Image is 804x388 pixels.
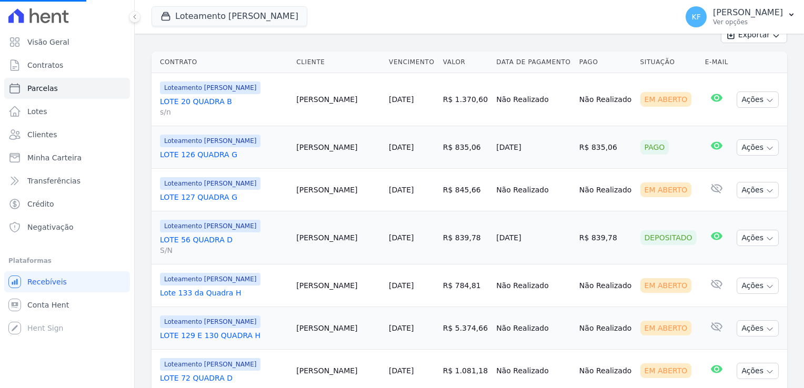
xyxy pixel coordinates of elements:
[292,264,385,307] td: [PERSON_NAME]
[4,170,130,191] a: Transferências
[160,234,288,256] a: LOTE 56 QUADRA DS/N
[439,264,493,307] td: R$ 784,81
[713,18,783,26] p: Ver opções
[439,169,493,211] td: R$ 845,66
[575,73,636,126] td: Não Realizado
[492,126,575,169] td: [DATE]
[439,73,493,126] td: R$ 1.370,60
[737,91,779,108] button: Ações
[677,2,804,32] button: KF [PERSON_NAME] Ver opções
[152,6,307,26] button: Loteamento [PERSON_NAME]
[389,324,414,332] a: [DATE]
[160,358,260,371] span: Loteamento [PERSON_NAME]
[737,320,779,336] button: Ações
[575,52,636,73] th: Pago
[691,13,700,21] span: KF
[389,281,414,290] a: [DATE]
[737,139,779,156] button: Ações
[4,78,130,99] a: Parcelas
[640,278,692,293] div: Em Aberto
[4,55,130,76] a: Contratos
[160,135,260,147] span: Loteamento [PERSON_NAME]
[389,186,414,194] a: [DATE]
[27,60,63,70] span: Contratos
[4,147,130,168] a: Minha Carteira
[713,7,783,18] p: [PERSON_NAME]
[160,149,288,160] a: LOTE 126 QUADRA G
[160,96,288,117] a: LOTE 20 QUADRA Bs/n
[492,73,575,126] td: Não Realizado
[27,300,69,310] span: Conta Hent
[640,140,669,155] div: Pago
[640,321,692,335] div: Em Aberto
[492,169,575,211] td: Não Realizado
[575,307,636,350] td: Não Realizado
[737,278,779,294] button: Ações
[4,217,130,238] a: Negativação
[640,230,697,245] div: Depositado
[160,288,288,298] a: Lote 133 da Quadra H
[701,52,732,73] th: E-mail
[640,92,692,107] div: Em Aberto
[160,373,288,383] a: LOTE 72 QUADRA D
[292,126,385,169] td: [PERSON_NAME]
[160,273,260,285] span: Loteamento [PERSON_NAME]
[27,37,69,47] span: Visão Geral
[292,52,385,73] th: Cliente
[575,264,636,307] td: Não Realizado
[8,254,126,267] div: Plataformas
[389,233,414,242] a: [DATE]
[292,307,385,350] td: [PERSON_NAME]
[636,52,701,73] th: Situação
[292,73,385,126] td: [PERSON_NAME]
[160,177,260,190] span: Loteamento [PERSON_NAME]
[27,106,47,117] span: Lotes
[160,81,260,94] span: Loteamento [PERSON_NAME]
[160,315,260,328] span: Loteamento [PERSON_NAME]
[737,230,779,246] button: Ações
[4,294,130,315] a: Conta Hent
[160,220,260,232] span: Loteamento [PERSON_NAME]
[492,264,575,307] td: Não Realizado
[27,277,67,287] span: Recebíveis
[385,52,439,73] th: Vencimento
[389,95,414,104] a: [DATE]
[439,52,493,73] th: Valor
[575,211,636,264] td: R$ 839,78
[4,101,130,122] a: Lotes
[27,222,74,232] span: Negativação
[152,52,292,73] th: Contrato
[27,199,54,209] span: Crédito
[492,307,575,350] td: Não Realizado
[27,129,57,140] span: Clientes
[439,126,493,169] td: R$ 835,06
[737,363,779,379] button: Ações
[160,107,288,117] span: s/n
[27,83,58,94] span: Parcelas
[27,176,81,186] span: Transferências
[4,271,130,292] a: Recebíveis
[721,27,787,43] button: Exportar
[292,169,385,211] td: [PERSON_NAME]
[389,143,414,151] a: [DATE]
[439,307,493,350] td: R$ 5.374,66
[389,366,414,375] a: [DATE]
[492,211,575,264] td: [DATE]
[492,52,575,73] th: Data de Pagamento
[575,169,636,211] td: Não Realizado
[4,32,130,53] a: Visão Geral
[439,211,493,264] td: R$ 839,78
[737,182,779,198] button: Ações
[4,193,130,215] a: Crédito
[160,245,288,256] span: S/N
[4,124,130,145] a: Clientes
[640,182,692,197] div: Em Aberto
[640,363,692,378] div: Em Aberto
[160,192,288,202] a: LOTE 127 QUADRA G
[575,126,636,169] td: R$ 835,06
[27,152,82,163] span: Minha Carteira
[292,211,385,264] td: [PERSON_NAME]
[160,330,288,341] a: LOTE 129 E 130 QUADRA H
